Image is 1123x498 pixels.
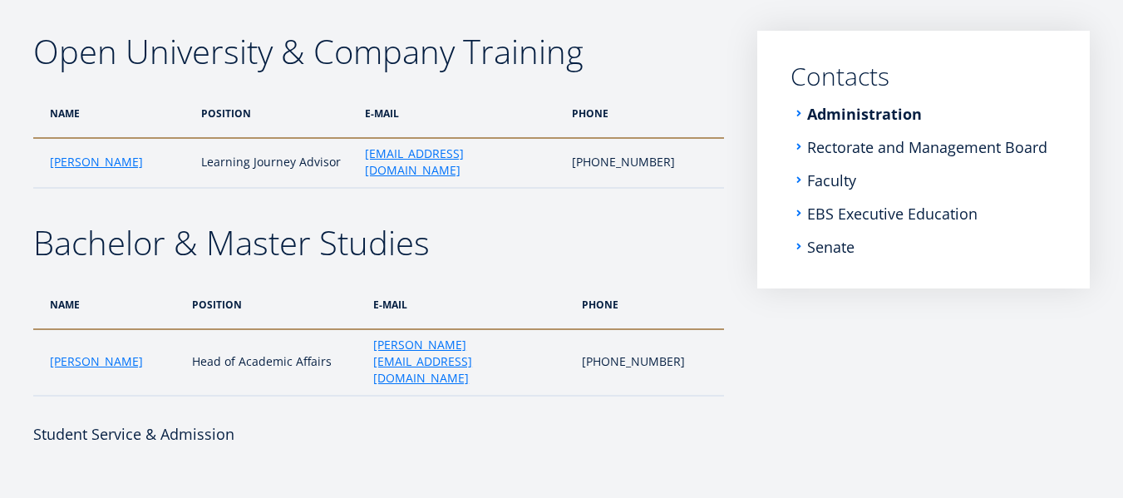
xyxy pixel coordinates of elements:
[365,145,555,179] a: [EMAIL_ADDRESS][DOMAIN_NAME]
[807,106,922,122] a: Administration
[807,205,978,222] a: EBS Executive Education
[807,139,1047,155] a: Rectorate and Management Board
[564,89,724,138] th: PHONE
[791,64,1057,89] a: Contacts
[574,280,724,329] th: PHONE
[357,89,564,138] th: e-MAIL
[50,154,143,170] a: [PERSON_NAME]
[184,329,366,396] td: Head of Academic Affairs
[33,222,724,264] h2: Bachelor & Master Studies
[50,353,143,370] a: [PERSON_NAME]
[193,138,357,188] td: Learning Journey Advisor
[184,280,366,329] th: POSITION
[33,89,193,138] th: NAME
[33,422,724,446] h4: Student Service & Admission
[365,280,574,329] th: e-MAIL
[373,337,565,387] a: [PERSON_NAME][EMAIL_ADDRESS][DOMAIN_NAME]
[33,280,184,329] th: NAME
[807,172,856,189] a: Faculty
[564,138,724,188] td: [PHONE_NUMBER]
[807,239,855,255] a: Senate
[574,329,724,396] td: [PHONE_NUMBER]
[33,31,724,72] h2: Open University & Company Training
[193,89,357,138] th: POSITION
